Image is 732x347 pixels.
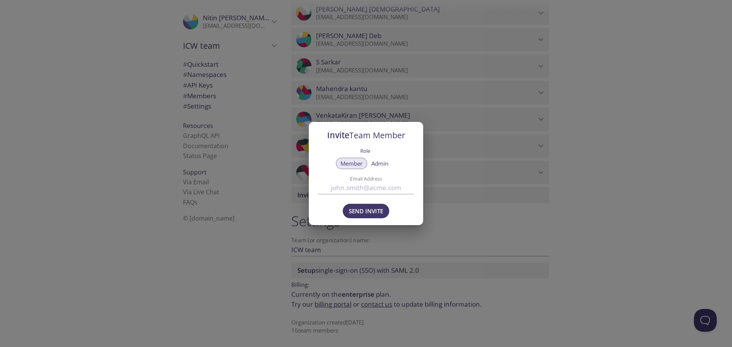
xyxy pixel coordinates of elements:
label: Role [360,146,370,155]
span: Invite [327,130,405,141]
label: Email Address [330,176,402,181]
button: Member [336,158,367,169]
span: Team Member [349,130,405,141]
span: Send Invite [349,206,383,216]
button: Admin [367,158,393,169]
input: john.smith@acme.com [318,182,414,194]
button: Send Invite [343,204,389,218]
